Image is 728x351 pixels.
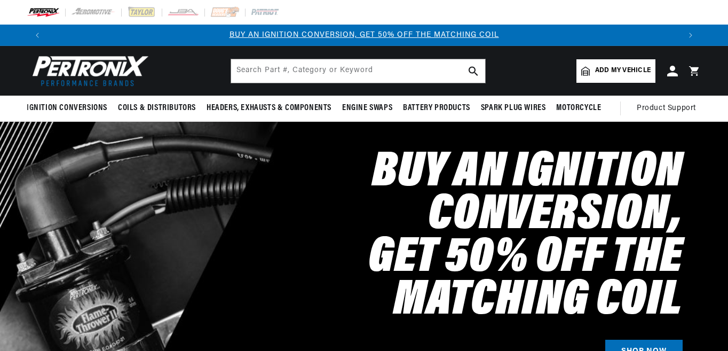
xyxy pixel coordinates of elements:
[637,103,696,114] span: Product Support
[551,96,606,121] summary: Motorcycle
[476,96,551,121] summary: Spark Plug Wires
[230,31,499,39] a: BUY AN IGNITION CONVERSION, GET 50% OFF THE MATCHING COIL
[342,103,392,114] span: Engine Swaps
[226,152,683,323] h2: Buy an Ignition Conversion, Get 50% off the Matching Coil
[27,103,107,114] span: Ignition Conversions
[462,59,485,83] button: search button
[680,25,701,46] button: Translation missing: en.sections.announcements.next_announcement
[576,59,655,83] a: Add my vehicle
[556,103,601,114] span: Motorcycle
[403,103,470,114] span: Battery Products
[113,96,201,121] summary: Coils & Distributors
[481,103,546,114] span: Spark Plug Wires
[48,29,680,41] div: Announcement
[637,96,701,121] summary: Product Support
[27,25,48,46] button: Translation missing: en.sections.announcements.previous_announcement
[207,103,331,114] span: Headers, Exhausts & Components
[231,59,485,83] input: Search Part #, Category or Keyword
[398,96,476,121] summary: Battery Products
[27,96,113,121] summary: Ignition Conversions
[337,96,398,121] summary: Engine Swaps
[201,96,337,121] summary: Headers, Exhausts & Components
[595,66,651,76] span: Add my vehicle
[27,52,149,89] img: Pertronix
[118,103,196,114] span: Coils & Distributors
[48,29,680,41] div: 1 of 3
